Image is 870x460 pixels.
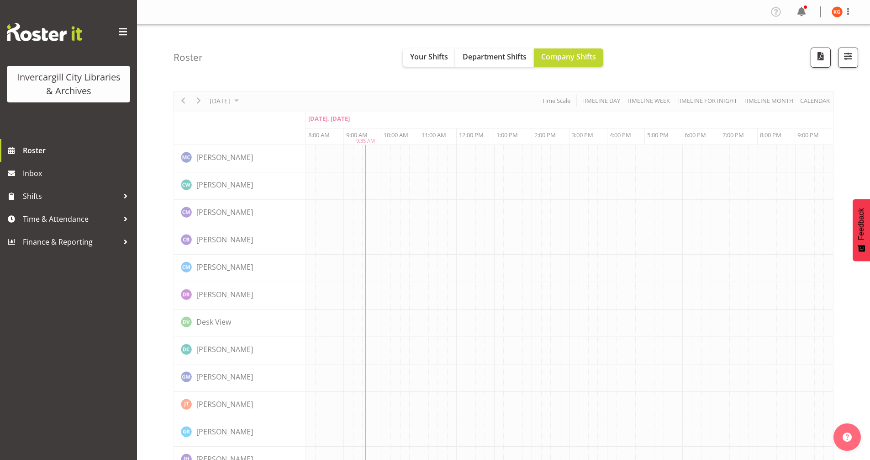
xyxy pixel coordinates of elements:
span: Feedback [857,208,865,240]
img: katie-greene11671.jpg [832,6,843,17]
button: Company Shifts [534,48,603,67]
h4: Roster [174,52,203,63]
span: Company Shifts [541,52,596,62]
span: Department Shifts [463,52,527,62]
span: Roster [23,144,132,157]
span: Inbox [23,166,132,180]
span: Time & Attendance [23,212,119,226]
img: Rosterit website logo [7,23,82,41]
button: Filter Shifts [838,48,858,68]
span: Shifts [23,189,119,203]
img: help-xxl-2.png [843,433,852,442]
button: Download a PDF of the roster for the current day [811,48,831,68]
button: Department Shifts [455,48,534,67]
div: Invercargill City Libraries & Archives [16,70,121,98]
button: Feedback - Show survey [853,199,870,261]
span: Your Shifts [410,52,448,62]
span: Finance & Reporting [23,235,119,249]
button: Your Shifts [403,48,455,67]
